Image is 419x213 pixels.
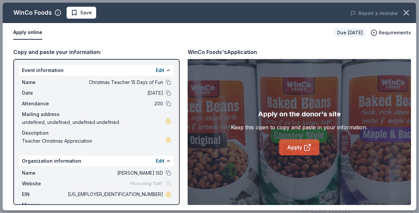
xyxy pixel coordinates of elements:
[22,169,67,177] span: Name
[379,29,411,37] span: Requirements
[80,9,92,17] span: Save
[279,139,319,155] a: Apply
[67,78,163,86] span: Christmas Teacher 15 Days of Fun
[22,190,67,198] span: EIN
[231,123,368,131] div: Keep this open to copy and paste in your information.
[22,137,166,145] span: Teacher Christmas Appreciation
[22,180,67,188] span: Website
[13,26,42,40] button: Apply online
[67,100,163,108] span: 200
[156,157,164,165] button: Edit
[334,28,365,37] div: Due [DATE]
[13,48,180,56] div: Copy and paste your information:
[371,29,411,37] button: Requirements
[22,118,166,126] span: undefined, undefined, undefined undefined
[19,65,174,76] div: Event information
[350,9,398,17] button: Report a mistake
[22,89,67,97] span: Date
[67,190,163,198] span: [US_EMPLOYER_IDENTIFICATION_NUMBER]
[13,7,52,18] div: WinCo Foods
[22,129,171,137] div: Description
[130,181,163,186] span: Fill in using "Edit"
[22,100,67,108] span: Attendance
[22,78,67,86] span: Name
[67,169,163,177] span: [PERSON_NAME] ISD
[67,7,96,19] button: Save
[67,89,163,97] span: [DATE]
[22,110,171,118] div: Mailing address
[188,48,257,56] div: WinCo Foods's Application
[258,109,341,119] div: Apply on the donor's site
[19,156,174,166] div: Organization information
[156,66,164,74] button: Edit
